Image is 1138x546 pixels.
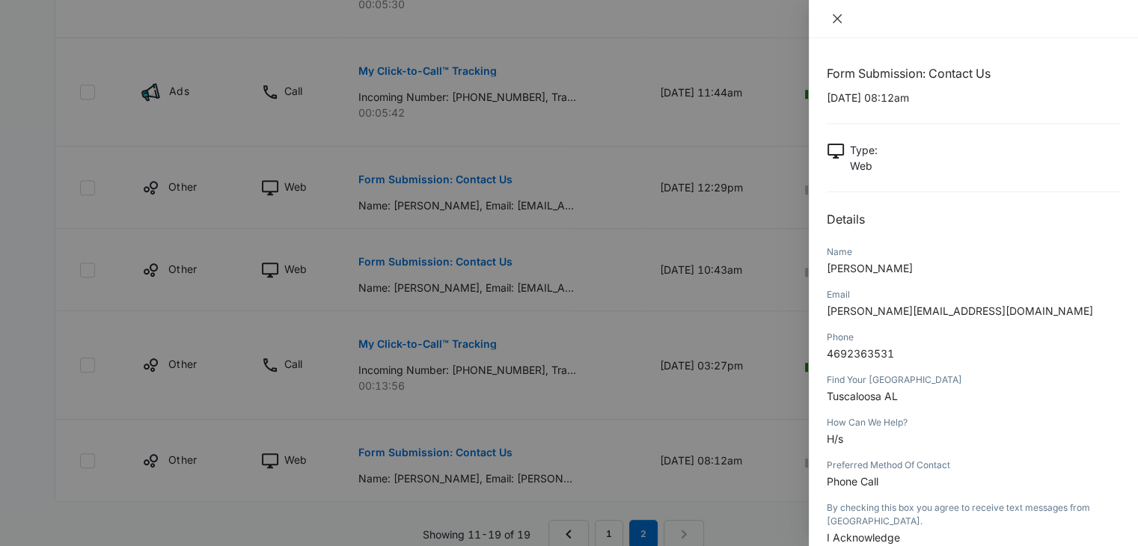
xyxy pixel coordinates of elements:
[827,245,1120,259] div: Name
[827,210,1120,228] h2: Details
[827,475,878,488] span: Phone Call
[827,262,913,274] span: [PERSON_NAME]
[827,373,1120,387] div: Find Your [GEOGRAPHIC_DATA]
[827,288,1120,301] div: Email
[827,304,1093,317] span: [PERSON_NAME][EMAIL_ADDRESS][DOMAIN_NAME]
[827,531,900,544] span: I Acknowledge
[827,64,1120,82] h1: Form Submission: Contact Us
[827,390,898,402] span: Tuscaloosa AL
[850,158,878,174] p: Web
[831,13,843,25] span: close
[827,501,1120,528] div: By checking this box you agree to receive text messages from [GEOGRAPHIC_DATA].
[827,90,1120,105] p: [DATE] 08:12am
[827,416,1120,429] div: How Can We Help?
[827,432,843,445] span: H/s
[827,12,848,25] button: Close
[827,347,894,360] span: 4692363531
[850,142,878,158] p: Type :
[827,458,1120,472] div: Preferred Method Of Contact
[827,331,1120,344] div: Phone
